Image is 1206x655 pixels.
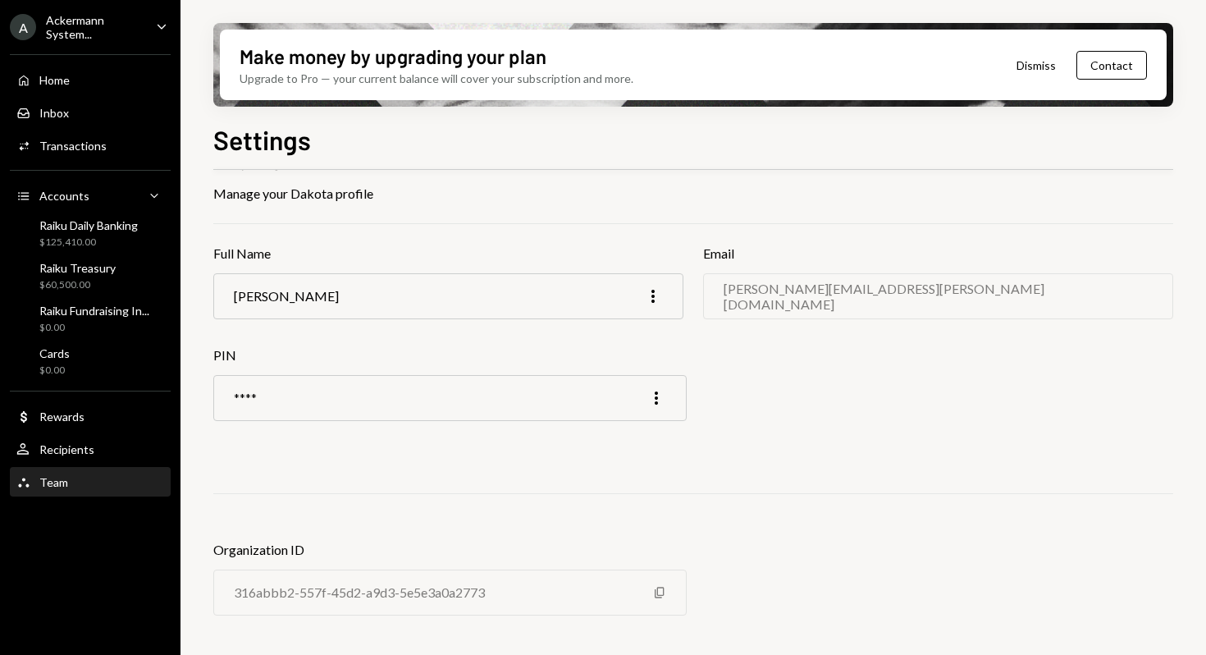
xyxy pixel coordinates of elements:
h3: Full Name [213,244,683,263]
div: [PERSON_NAME] [234,288,339,304]
a: Recipients [10,434,171,464]
button: Dismiss [996,46,1076,85]
a: Team [10,467,171,497]
div: Inbox [39,106,69,120]
div: $0.00 [39,321,149,335]
div: Manage your Dakota profile [213,184,1173,204]
a: Raiku Fundraising In...$0.00 [10,299,171,338]
div: Raiku Daily Banking [39,218,138,232]
div: Raiku Treasury [39,261,116,275]
a: Cards$0.00 [10,341,171,381]
div: Upgrade to Pro — your current balance will cover your subscription and more. [240,70,633,87]
div: $60,500.00 [39,278,116,292]
a: Inbox [10,98,171,127]
a: Raiku Daily Banking$125,410.00 [10,213,171,253]
div: 316abbb2-557f-45d2-a9d3-5e5e3a0a2773 [234,584,485,600]
div: $125,410.00 [39,236,138,250]
div: Cards [39,346,70,360]
div: Recipients [39,442,94,456]
div: Transactions [39,139,107,153]
div: Make money by upgrading your plan [240,43,546,70]
h3: PIN [213,346,687,365]
div: Ackermann System... [46,13,143,41]
h3: Organization ID [213,540,687,560]
div: Team [39,475,68,489]
h1: Settings [213,123,311,156]
h3: Email [703,244,1173,263]
a: Accounts [10,181,171,210]
div: Home [39,73,70,87]
a: Home [10,65,171,94]
div: Rewards [39,410,85,424]
div: $0.00 [39,364,70,378]
a: Transactions [10,131,171,160]
div: Accounts [39,189,89,203]
button: Contact [1076,51,1147,80]
div: Raiku Fundraising In... [39,304,149,318]
div: A [10,14,36,40]
a: Raiku Treasury$60,500.00 [10,256,171,295]
a: Rewards [10,401,171,431]
div: [PERSON_NAME][EMAIL_ADDRESS][PERSON_NAME][DOMAIN_NAME] [724,281,1153,312]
